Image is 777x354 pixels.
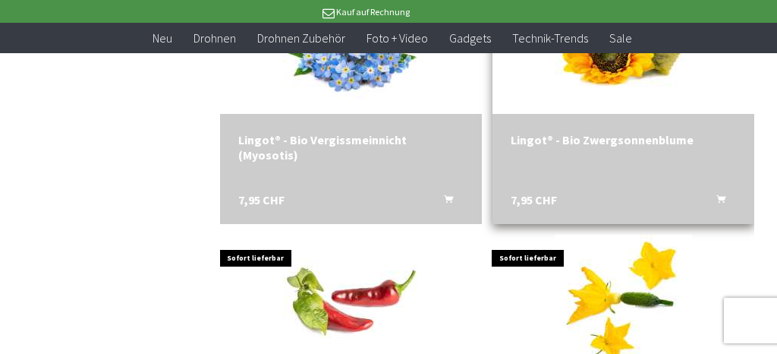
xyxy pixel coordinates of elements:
[366,30,428,46] span: Foto + Video
[356,23,439,54] a: Foto + Video
[257,30,345,46] span: Drohnen Zubehör
[193,30,236,46] span: Drohnen
[238,132,464,163] div: Lingot® - Bio Vergissmeinnicht (Myosotis)
[511,132,736,147] a: Lingot® - Bio Zwergsonnenblume 7,95 CHF In den Warenkorb
[426,192,462,212] button: In den Warenkorb
[511,192,557,207] span: 7,95 CHF
[599,23,643,54] a: Sale
[511,132,736,147] div: Lingot® - Bio Zwergsonnenblume
[439,23,502,54] a: Gadgets
[449,30,491,46] span: Gadgets
[247,23,356,54] a: Drohnen Zubehör
[238,132,464,163] a: Lingot® - Bio Vergissmeinnicht (Myosotis) 7,95 CHF In den Warenkorb
[502,23,599,54] a: Technik-Trends
[512,30,588,46] span: Technik-Trends
[238,192,285,207] span: 7,95 CHF
[183,23,247,54] a: Drohnen
[609,30,632,46] span: Sale
[698,192,735,212] button: In den Warenkorb
[153,30,172,46] span: Neu
[142,23,183,54] a: Neu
